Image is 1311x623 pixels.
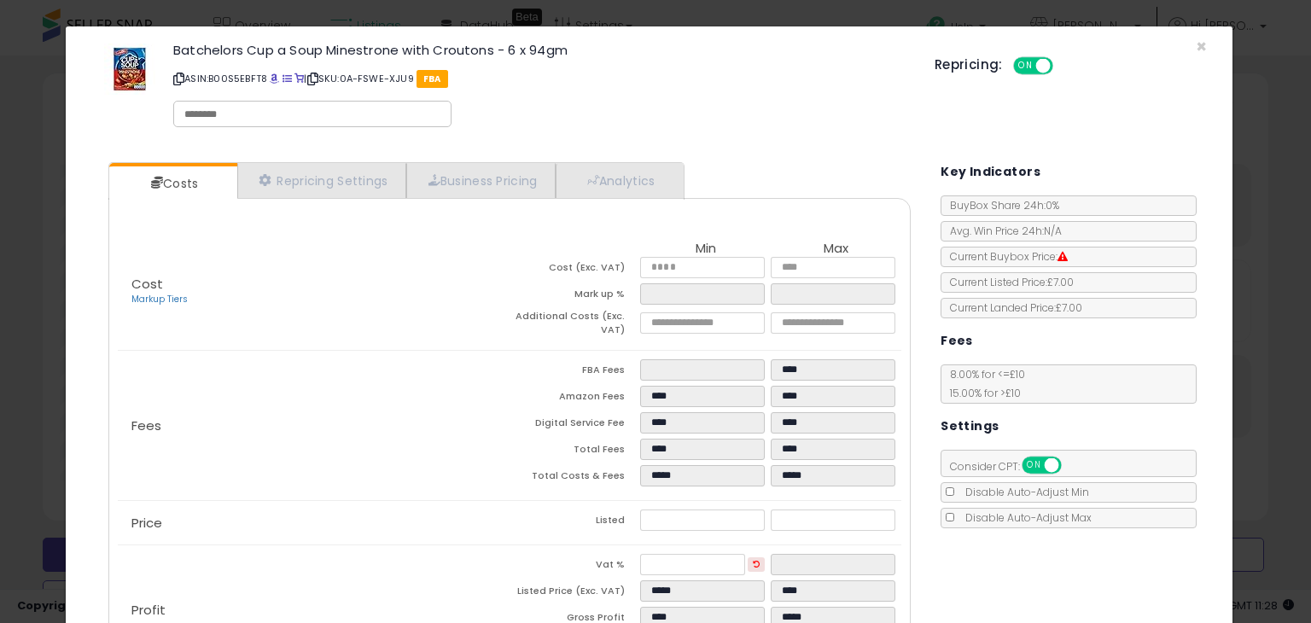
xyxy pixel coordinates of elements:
[941,198,1059,213] span: BuyBox Share 24h: 0%
[510,310,640,341] td: Additional Costs (Exc. VAT)
[510,359,640,386] td: FBA Fees
[941,275,1074,289] span: Current Listed Price: £7.00
[941,224,1062,238] span: Avg. Win Price 24h: N/A
[510,257,640,283] td: Cost (Exc. VAT)
[941,330,973,352] h5: Fees
[406,163,556,198] a: Business Pricing
[1058,252,1068,262] i: Suppressed Buy Box
[510,412,640,439] td: Digital Service Fee
[173,65,909,92] p: ASIN: B00S5EBFT8 | SKU: 0A-FSWE-XJU9
[957,510,1092,525] span: Disable Auto-Adjust Max
[237,163,406,198] a: Repricing Settings
[935,58,1003,72] h5: Repricing:
[556,163,682,198] a: Analytics
[941,386,1021,400] span: 15.00 % for > £10
[118,419,510,433] p: Fees
[510,509,640,536] td: Listed
[941,161,1040,183] h5: Key Indicators
[957,485,1089,499] span: Disable Auto-Adjust Min
[118,277,510,306] p: Cost
[1050,59,1077,73] span: OFF
[510,554,640,580] td: Vat %
[510,580,640,607] td: Listed Price (Exc. VAT)
[131,293,188,306] a: Markup Tiers
[510,439,640,465] td: Total Fees
[510,386,640,412] td: Amazon Fees
[104,44,155,95] img: 51zxqFK71TL._SL60_.jpg
[771,242,901,257] th: Max
[941,249,1068,264] span: Current Buybox Price:
[109,166,236,201] a: Costs
[1059,458,1087,473] span: OFF
[173,44,909,56] h3: Batchelors Cup a Soup Minestrone with Croutons - 6 x 94gm
[941,300,1082,315] span: Current Landed Price: £7.00
[294,72,304,85] a: Your listing only
[1023,458,1045,473] span: ON
[640,242,771,257] th: Min
[941,367,1025,400] span: 8.00 % for <= £10
[510,283,640,310] td: Mark up %
[1015,59,1036,73] span: ON
[417,70,448,88] span: FBA
[941,459,1084,474] span: Consider CPT:
[118,516,510,530] p: Price
[283,72,292,85] a: All offer listings
[510,465,640,492] td: Total Costs & Fees
[118,603,510,617] p: Profit
[1196,34,1207,59] span: ×
[941,416,999,437] h5: Settings
[270,72,279,85] a: BuyBox page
